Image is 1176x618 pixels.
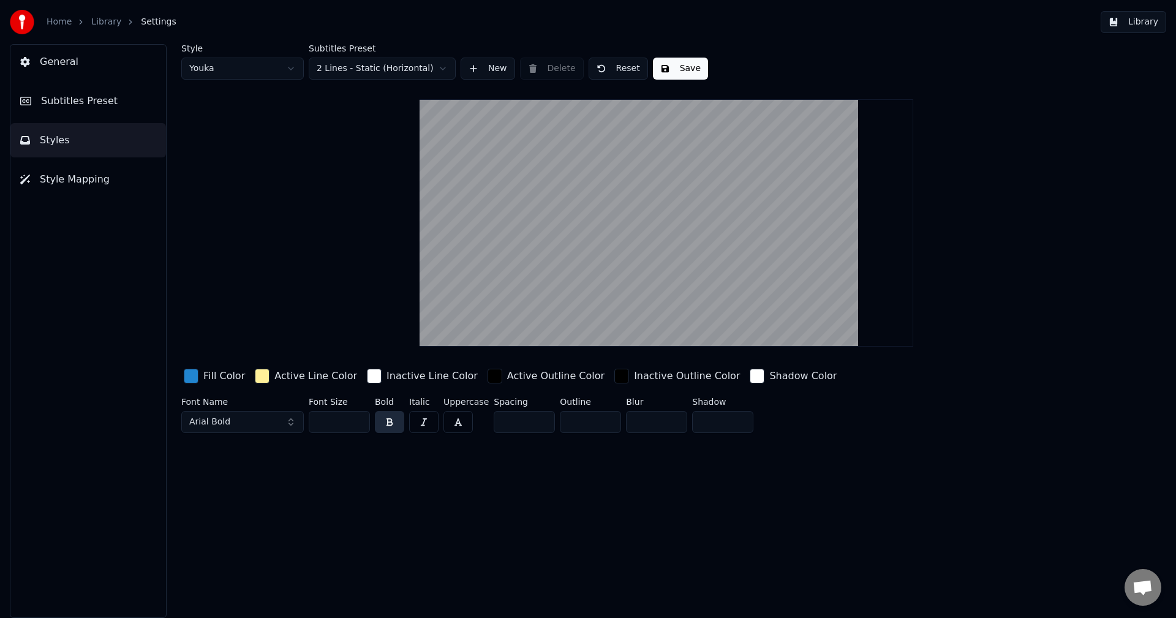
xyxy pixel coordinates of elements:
nav: breadcrumb [47,16,176,28]
span: Arial Bold [189,416,230,428]
label: Style [181,44,304,53]
img: youka [10,10,34,34]
div: Active Line Color [274,369,357,383]
label: Shadow [692,398,753,406]
label: Outline [560,398,621,406]
span: Settings [141,16,176,28]
label: Font Name [181,398,304,406]
div: Inactive Outline Color [634,369,740,383]
label: Uppercase [443,398,489,406]
label: Bold [375,398,404,406]
button: Inactive Line Color [364,366,480,386]
button: Fill Color [181,366,247,386]
div: Active Outline Color [507,369,605,383]
button: Style Mapping [10,162,166,197]
button: Styles [10,123,166,157]
div: Fill Color [203,369,245,383]
a: Library [91,16,121,28]
button: Save [653,58,708,80]
button: Active Line Color [252,366,360,386]
span: General [40,55,78,69]
button: New [461,58,515,80]
div: Otevřený chat [1125,569,1161,606]
button: Shadow Color [747,366,839,386]
span: Subtitles Preset [41,94,118,108]
span: Styles [40,133,70,148]
button: Subtitles Preset [10,84,166,118]
div: Inactive Line Color [386,369,478,383]
label: Subtitles Preset [309,44,456,53]
a: Home [47,16,72,28]
label: Italic [409,398,439,406]
button: Reset [589,58,648,80]
div: Shadow Color [769,369,837,383]
button: General [10,45,166,79]
button: Active Outline Color [485,366,607,386]
label: Spacing [494,398,555,406]
label: Blur [626,398,687,406]
label: Font Size [309,398,370,406]
button: Inactive Outline Color [612,366,742,386]
span: Style Mapping [40,172,110,187]
button: Library [1101,11,1166,33]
